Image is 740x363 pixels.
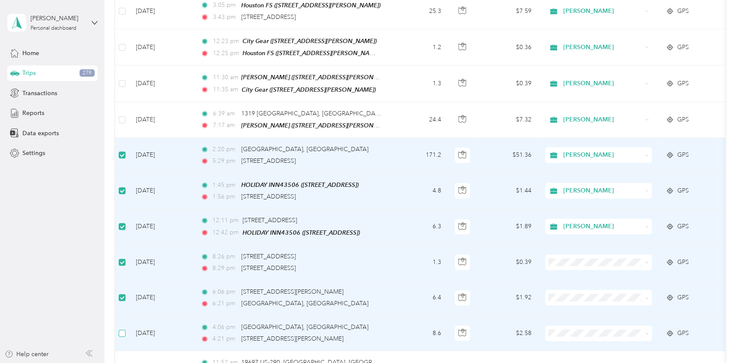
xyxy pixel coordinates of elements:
span: [GEOGRAPHIC_DATA], [GEOGRAPHIC_DATA] [241,300,368,307]
td: 1.3 [391,245,448,280]
span: [STREET_ADDRESS] [241,264,296,272]
span: Settings [22,149,45,158]
td: [DATE] [129,65,193,102]
span: [PERSON_NAME] [563,150,642,160]
span: GPS [677,150,689,160]
span: 5:29 pm [212,156,237,166]
span: 3:05 pm [212,0,237,10]
span: HOLIDAY INN43506 ([STREET_ADDRESS]) [243,229,360,236]
span: 8:26 pm [212,252,237,261]
span: 12:23 pm [212,37,239,46]
span: GPS [677,186,689,195]
span: Houston FS ([STREET_ADDRESS][PERSON_NAME]) [243,50,382,57]
span: [PERSON_NAME] [563,186,642,195]
span: [PERSON_NAME] ([STREET_ADDRESS][PERSON_NAME]) [241,74,398,81]
span: GPS [677,329,689,338]
iframe: Everlance-gr Chat Button Frame [692,315,740,363]
span: GPS [677,43,689,52]
span: HOLIDAY INN43506 ([STREET_ADDRESS]) [241,181,359,188]
span: 12:25 pm [212,49,239,58]
span: [STREET_ADDRESS] [241,253,296,260]
span: GPS [677,258,689,267]
span: [STREET_ADDRESS] [243,217,297,224]
span: [STREET_ADDRESS] [241,157,296,164]
td: [DATE] [129,29,193,65]
span: 279 [80,69,95,77]
span: City Gear ([STREET_ADDRESS][PERSON_NAME]) [243,37,377,44]
div: Personal dashboard [31,26,77,31]
td: 6.4 [391,280,448,316]
span: 11:30 am [212,73,237,82]
span: [GEOGRAPHIC_DATA], [GEOGRAPHIC_DATA] [241,146,368,153]
span: Transactions [22,89,57,98]
span: [PERSON_NAME] [563,6,642,16]
span: [STREET_ADDRESS] [241,193,296,200]
td: 1.3 [391,65,448,102]
span: [GEOGRAPHIC_DATA], [GEOGRAPHIC_DATA] [241,323,368,331]
span: [STREET_ADDRESS] [241,13,296,21]
td: $1.92 [478,280,538,316]
td: $1.44 [478,173,538,209]
span: 8:29 pm [212,264,237,273]
td: 6.3 [391,209,448,245]
span: GPS [677,115,689,124]
td: 1.2 [391,29,448,65]
td: $0.39 [478,65,538,102]
span: [PERSON_NAME] ([STREET_ADDRESS][PERSON_NAME]) [241,122,398,129]
td: [DATE] [129,209,193,245]
span: GPS [677,79,689,88]
span: 4:06 pm [212,323,237,332]
td: [DATE] [129,245,193,280]
span: 6:39 am [212,109,237,118]
span: [PERSON_NAME] [563,222,642,231]
span: Trips [22,68,36,78]
span: Reports [22,109,44,118]
span: 12:11 pm [212,216,239,225]
span: [STREET_ADDRESS][PERSON_NAME] [241,288,344,295]
span: 7:17 am [212,121,237,130]
span: 6:21 pm [212,299,237,308]
td: 24.4 [391,102,448,138]
td: [DATE] [129,173,193,209]
td: 171.2 [391,138,448,173]
td: [DATE] [129,316,193,351]
span: GPS [677,222,689,231]
td: $7.32 [478,102,538,138]
td: 4.8 [391,173,448,209]
span: 1319 [GEOGRAPHIC_DATA], [GEOGRAPHIC_DATA], [GEOGRAPHIC_DATA], [GEOGRAPHIC_DATA] [241,110,515,117]
span: Data exports [22,129,59,138]
button: Help center [5,350,49,359]
span: [PERSON_NAME] [563,115,642,124]
td: $2.58 [478,316,538,351]
span: 2:20 pm [212,145,237,154]
span: 11:35 am [212,85,238,94]
span: 1:56 pm [212,192,237,202]
span: 4:21 pm [212,334,237,344]
td: [DATE] [129,280,193,316]
span: City Gear ([STREET_ADDRESS][PERSON_NAME]) [242,86,376,93]
span: Home [22,49,39,58]
span: [PERSON_NAME] [563,43,642,52]
span: [STREET_ADDRESS][PERSON_NAME] [241,335,344,342]
span: GPS [677,6,689,16]
td: $0.39 [478,245,538,280]
span: GPS [677,293,689,302]
span: 6:06 pm [212,287,237,297]
span: 3:43 pm [212,12,237,22]
span: 1:45 pm [212,180,237,190]
div: [PERSON_NAME] [31,14,84,23]
td: $51.36 [478,138,538,173]
td: [DATE] [129,102,193,138]
td: [DATE] [129,138,193,173]
span: [PERSON_NAME] [563,79,642,88]
td: $0.36 [478,29,538,65]
td: $1.89 [478,209,538,245]
span: 12:42 pm [212,228,239,237]
span: Houston FS ([STREET_ADDRESS][PERSON_NAME]) [241,2,381,9]
td: 8.6 [391,316,448,351]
